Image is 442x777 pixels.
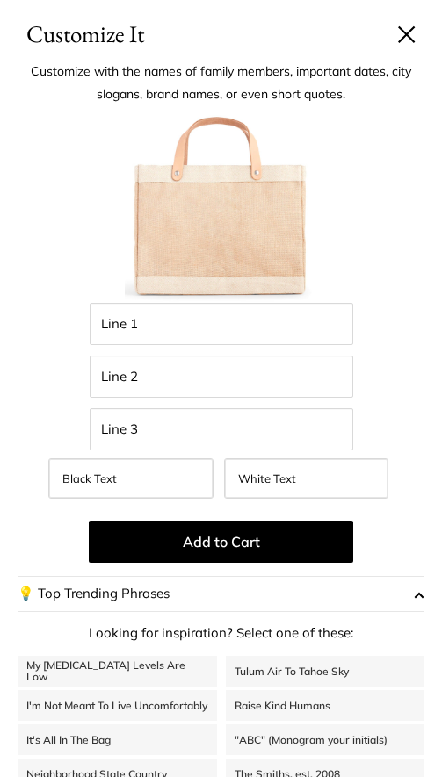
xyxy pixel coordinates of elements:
a: I'm Not Meant To Live Uncomfortably [18,690,217,721]
p: Looking for inspiration? Select one of these: [18,621,424,645]
label: Black Text [48,458,214,499]
button: Add to Cart [89,521,353,563]
a: It's All In The Bag [18,724,217,755]
a: "ABC" (Monogram your initials) [226,724,425,755]
a: Raise Kind Humans [226,690,425,721]
label: White Text [224,458,389,499]
button: 💡 Top Trending Phrases [18,576,424,611]
span: White Text [238,471,296,486]
span: Black Text [62,471,117,486]
h3: Customize It [26,16,144,53]
img: petitemarketbagweb.001.jpeg [125,110,318,303]
a: Tulum Air To Tahoe Sky [226,656,425,687]
p: Customize with the names of family members, important dates, city slogans, brand names, or even s... [18,60,424,105]
a: My [MEDICAL_DATA] Levels Are Low [18,656,217,687]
